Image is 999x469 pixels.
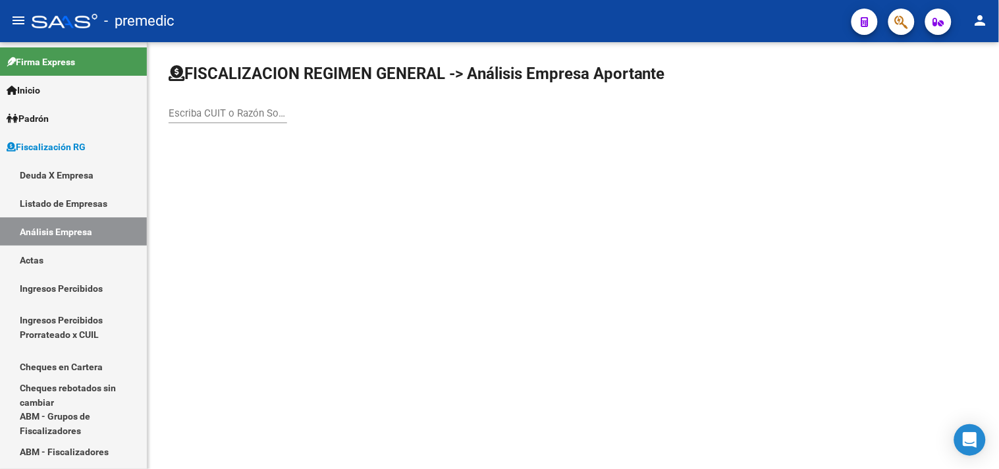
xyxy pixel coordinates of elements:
[11,13,26,28] mat-icon: menu
[973,13,988,28] mat-icon: person
[954,424,986,456] div: Open Intercom Messenger
[169,63,665,84] h1: FISCALIZACION REGIMEN GENERAL -> Análisis Empresa Aportante
[7,55,75,69] span: Firma Express
[7,140,86,154] span: Fiscalización RG
[7,83,40,97] span: Inicio
[7,111,49,126] span: Padrón
[104,7,175,36] span: - premedic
